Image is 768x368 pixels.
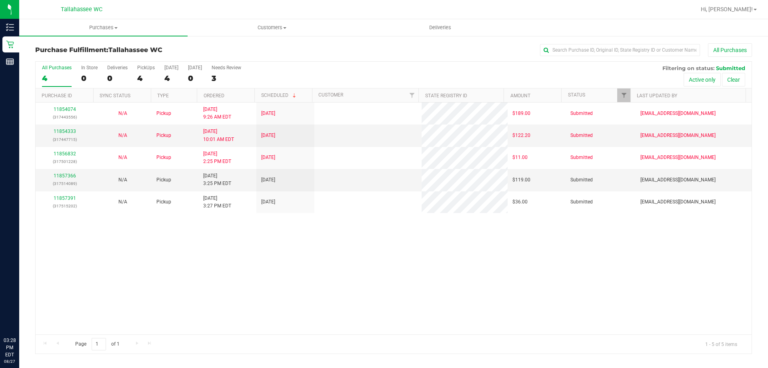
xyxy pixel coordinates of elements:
span: [DATE] [261,154,275,161]
span: [EMAIL_ADDRESS][DOMAIN_NAME] [640,198,716,206]
inline-svg: Reports [6,58,14,66]
span: Not Applicable [118,199,127,205]
div: In Store [81,65,98,70]
a: Purchases [19,19,188,36]
div: 4 [164,74,178,83]
p: 08/27 [4,358,16,364]
span: [DATE] 3:25 PM EDT [203,172,231,187]
span: $189.00 [512,110,530,117]
p: (317443556) [40,113,89,121]
span: Not Applicable [118,111,127,116]
div: 4 [137,74,155,83]
a: Amount [510,93,530,99]
div: Deliveries [107,65,128,70]
span: 1 - 5 of 5 items [699,338,744,350]
button: N/A [118,110,127,117]
span: [DATE] 9:26 AM EDT [203,106,231,121]
span: Pickup [156,176,171,184]
input: 1 [92,338,106,350]
iframe: Resource center [8,304,32,328]
span: [DATE] [261,110,275,117]
span: [EMAIL_ADDRESS][DOMAIN_NAME] [640,176,716,184]
span: Deliveries [418,24,462,31]
button: Clear [722,73,745,86]
span: Tallahassee WC [108,46,162,54]
span: [DATE] 3:27 PM EDT [203,195,231,210]
span: Page of 1 [68,338,126,350]
div: 0 [107,74,128,83]
a: 11856832 [54,151,76,157]
span: Submitted [570,110,593,117]
span: $36.00 [512,198,528,206]
inline-svg: Retail [6,40,14,48]
span: Tallahassee WC [61,6,102,13]
a: Ordered [204,93,224,99]
a: 11857366 [54,173,76,179]
div: 0 [81,74,98,83]
span: [EMAIL_ADDRESS][DOMAIN_NAME] [640,154,716,161]
span: Not Applicable [118,133,127,138]
div: PickUps [137,65,155,70]
h3: Purchase Fulfillment: [35,46,274,54]
span: Pickup [156,110,171,117]
button: N/A [118,198,127,206]
span: Not Applicable [118,155,127,160]
p: (317501228) [40,158,89,165]
span: [DATE] [261,176,275,184]
button: All Purchases [708,43,752,57]
p: (317514089) [40,180,89,187]
span: [DATE] [261,198,275,206]
a: 11854333 [54,129,76,134]
button: N/A [118,176,127,184]
span: Customers [188,24,356,31]
input: Search Purchase ID, Original ID, State Registry ID or Customer Name... [540,44,700,56]
span: Submitted [570,132,593,139]
p: (317515202) [40,202,89,210]
div: 0 [188,74,202,83]
span: Purchases [19,24,188,31]
span: [EMAIL_ADDRESS][DOMAIN_NAME] [640,110,716,117]
a: Type [157,93,169,99]
a: Sync Status [100,93,130,99]
a: Deliveries [356,19,524,36]
a: Scheduled [261,93,298,98]
span: Pickup [156,132,171,139]
inline-svg: Inventory [6,23,14,31]
span: [DATE] 2:25 PM EDT [203,150,231,165]
span: $119.00 [512,176,530,184]
span: Submitted [570,176,593,184]
div: 3 [212,74,241,83]
span: [DATE] 10:01 AM EDT [203,128,234,143]
span: Pickup [156,154,171,161]
a: 11857391 [54,195,76,201]
a: Customers [188,19,356,36]
a: Filter [617,88,630,102]
span: [EMAIL_ADDRESS][DOMAIN_NAME] [640,132,716,139]
a: Customer [318,92,343,98]
a: Last Updated By [637,93,677,99]
span: $11.00 [512,154,528,161]
div: 4 [42,74,72,83]
span: Submitted [570,198,593,206]
div: [DATE] [188,65,202,70]
p: 03:28 PM EDT [4,337,16,358]
span: Hi, [PERSON_NAME]! [701,6,753,12]
a: 11854074 [54,107,76,112]
span: $122.20 [512,132,530,139]
a: Status [568,92,585,98]
div: Needs Review [212,65,241,70]
span: Pickup [156,198,171,206]
a: State Registry ID [425,93,467,99]
span: [DATE] [261,132,275,139]
button: N/A [118,132,127,139]
button: Active only [684,73,721,86]
a: Filter [405,88,418,102]
div: All Purchases [42,65,72,70]
span: Filtering on status: [662,65,714,71]
p: (317447715) [40,136,89,143]
span: Not Applicable [118,177,127,183]
div: [DATE] [164,65,178,70]
button: N/A [118,154,127,161]
span: Submitted [716,65,745,71]
a: Purchase ID [42,93,72,99]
